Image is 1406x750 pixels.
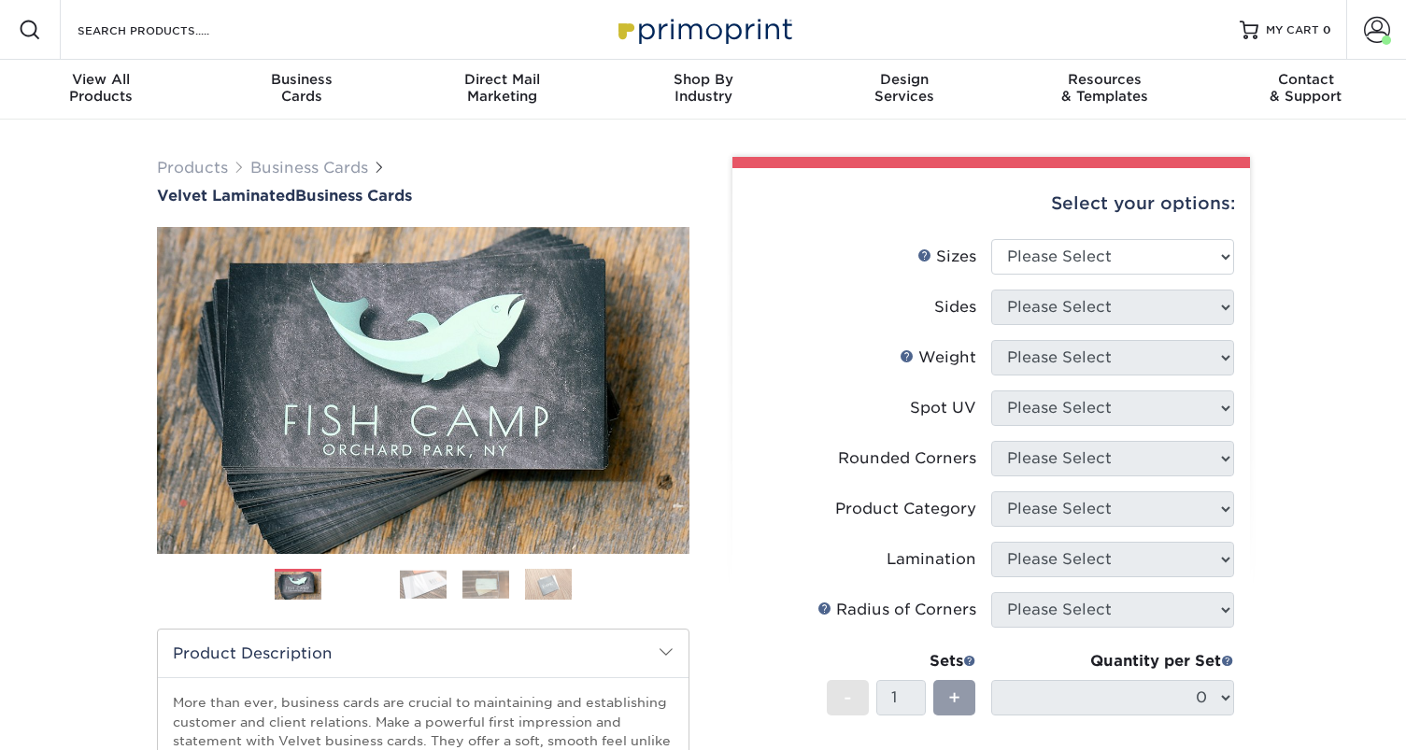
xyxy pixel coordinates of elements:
[525,568,572,601] img: Business Cards 05
[201,71,402,105] div: Cards
[337,561,384,608] img: Business Cards 02
[610,9,797,50] img: Primoprint
[900,347,976,369] div: Weight
[400,570,447,599] img: Business Cards 03
[917,246,976,268] div: Sizes
[157,187,295,205] span: Velvet Laminated
[1205,71,1406,105] div: & Support
[158,630,689,677] h2: Product Description
[934,296,976,318] div: Sides
[157,159,228,177] a: Products
[991,650,1234,672] div: Quantity per Set
[844,684,852,712] span: -
[887,548,976,571] div: Lamination
[402,71,603,105] div: Marketing
[250,159,368,177] a: Business Cards
[835,498,976,520] div: Product Category
[910,397,976,419] div: Spot UV
[838,447,976,470] div: Rounded Corners
[603,71,803,88] span: Shop By
[201,71,402,88] span: Business
[1004,71,1205,88] span: Resources
[157,187,689,205] a: Velvet LaminatedBusiness Cards
[1205,71,1406,88] span: Contact
[827,650,976,672] div: Sets
[948,684,960,712] span: +
[1323,23,1331,36] span: 0
[462,570,509,599] img: Business Cards 04
[1266,22,1319,38] span: MY CART
[157,187,689,205] h1: Business Cards
[603,71,803,105] div: Industry
[201,60,402,120] a: BusinessCards
[747,168,1235,239] div: Select your options:
[1004,71,1205,105] div: & Templates
[803,71,1004,88] span: Design
[402,71,603,88] span: Direct Mail
[76,19,258,41] input: SEARCH PRODUCTS.....
[817,599,976,621] div: Radius of Corners
[275,562,321,609] img: Business Cards 01
[603,60,803,120] a: Shop ByIndustry
[1205,60,1406,120] a: Contact& Support
[1004,60,1205,120] a: Resources& Templates
[803,71,1004,105] div: Services
[803,60,1004,120] a: DesignServices
[402,60,603,120] a: Direct MailMarketing
[157,124,689,657] img: Velvet Laminated 01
